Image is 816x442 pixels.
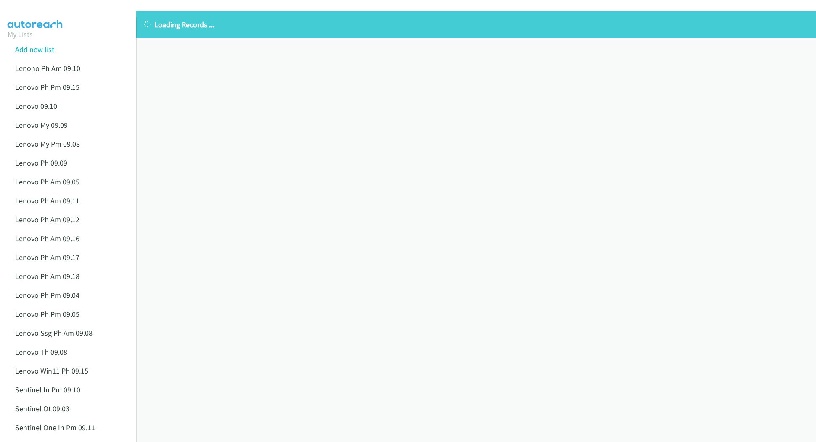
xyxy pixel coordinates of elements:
a: Lenono Ph Am 09.10 [15,63,80,73]
a: Add new list [15,45,54,54]
a: Lenovo Win11 Ph 09.15 [15,366,88,376]
a: My Lists [8,29,33,39]
a: Lenovo Ph Pm 09.05 [15,309,79,319]
a: Lenovo Th 09.08 [15,347,67,357]
a: Lenovo My Pm 09.08 [15,139,80,149]
a: Lenovo 09.10 [15,101,57,111]
a: Lenovo Ph Am 09.05 [15,177,79,187]
a: Lenovo Ph Am 09.11 [15,196,79,205]
a: Lenovo Ssg Ph Am 09.08 [15,328,93,338]
a: Lenovo Ph 09.09 [15,158,67,168]
a: Lenovo Ph Pm 09.04 [15,290,79,300]
a: Sentinel One In Pm 09.11 [15,423,95,432]
p: Loading Records ... [144,19,808,30]
a: Lenovo Ph Am 09.17 [15,253,79,262]
a: Sentinel In Pm 09.10 [15,385,80,395]
a: Sentinel Ot 09.03 [15,404,69,413]
a: Lenovo Ph Am 09.16 [15,234,79,243]
a: Lenovo My 09.09 [15,120,68,130]
a: Lenovo Ph Pm 09.15 [15,82,79,92]
a: Lenovo Ph Am 09.12 [15,215,79,224]
a: Lenovo Ph Am 09.18 [15,271,79,281]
